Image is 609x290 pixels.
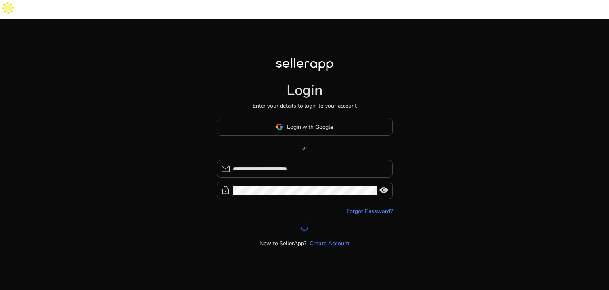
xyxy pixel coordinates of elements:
[221,164,230,174] span: mail
[347,207,393,215] a: Forgot Password?
[253,102,357,110] p: Enter your details to login to your account
[221,186,230,195] span: lock
[260,239,306,247] p: New to SellerApp?
[310,239,349,247] a: Create Account
[287,82,323,99] h1: Login
[276,123,283,130] img: google-logo.svg
[217,118,393,136] button: Login with Google
[379,186,389,195] span: visibility
[217,144,393,152] p: or
[287,123,333,131] span: Login with Google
